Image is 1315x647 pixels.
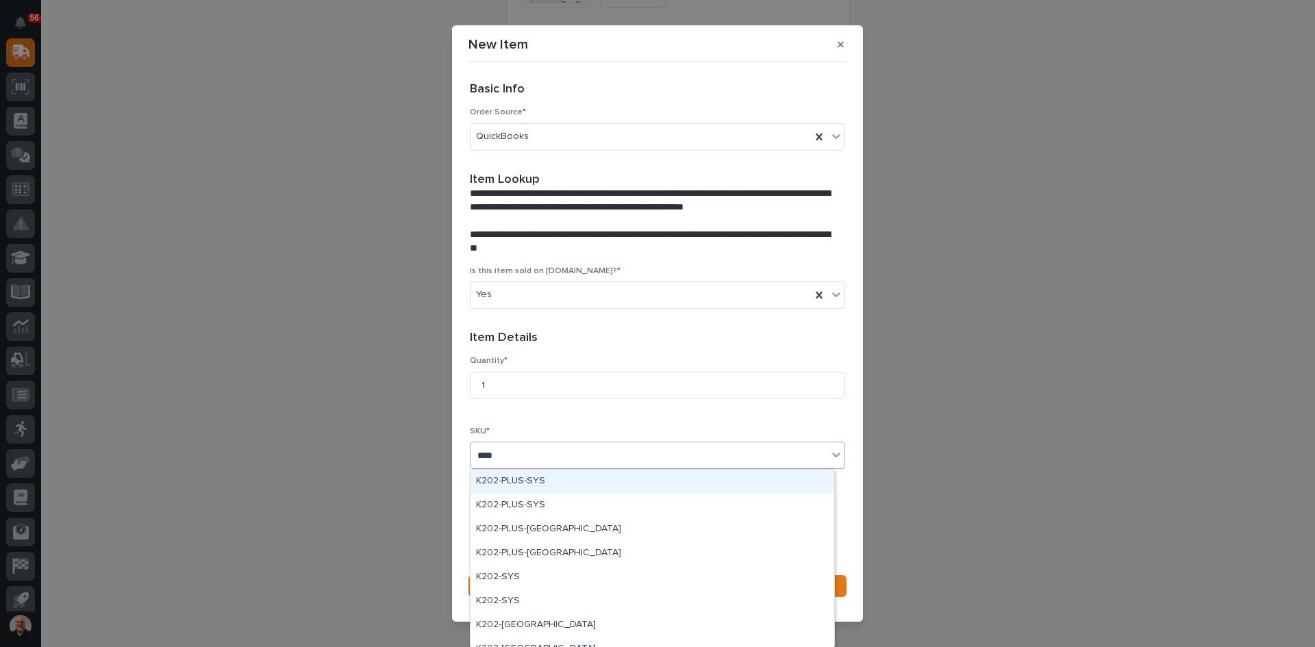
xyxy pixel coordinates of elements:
span: Yes [476,288,492,302]
span: Is this item sold on [DOMAIN_NAME]? [470,267,621,275]
div: K202-PLUS-TX [471,542,834,566]
span: Quantity [470,357,508,365]
span: SKU [470,427,490,435]
p: New Item [468,36,528,53]
div: K202-SYS [471,566,834,589]
button: Save [468,575,847,597]
div: K202-TX [471,613,834,637]
div: K202-PLUS-SYS [471,494,834,518]
h2: Item Lookup [470,173,540,188]
span: QuickBooks [476,129,529,144]
div: K202-PLUS-TX [471,518,834,542]
span: Order Source [470,108,526,116]
h2: Basic Info [470,82,525,97]
h2: Item Details [470,331,538,346]
div: K202-SYS [471,589,834,613]
div: K202-PLUS-SYS [471,470,834,494]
